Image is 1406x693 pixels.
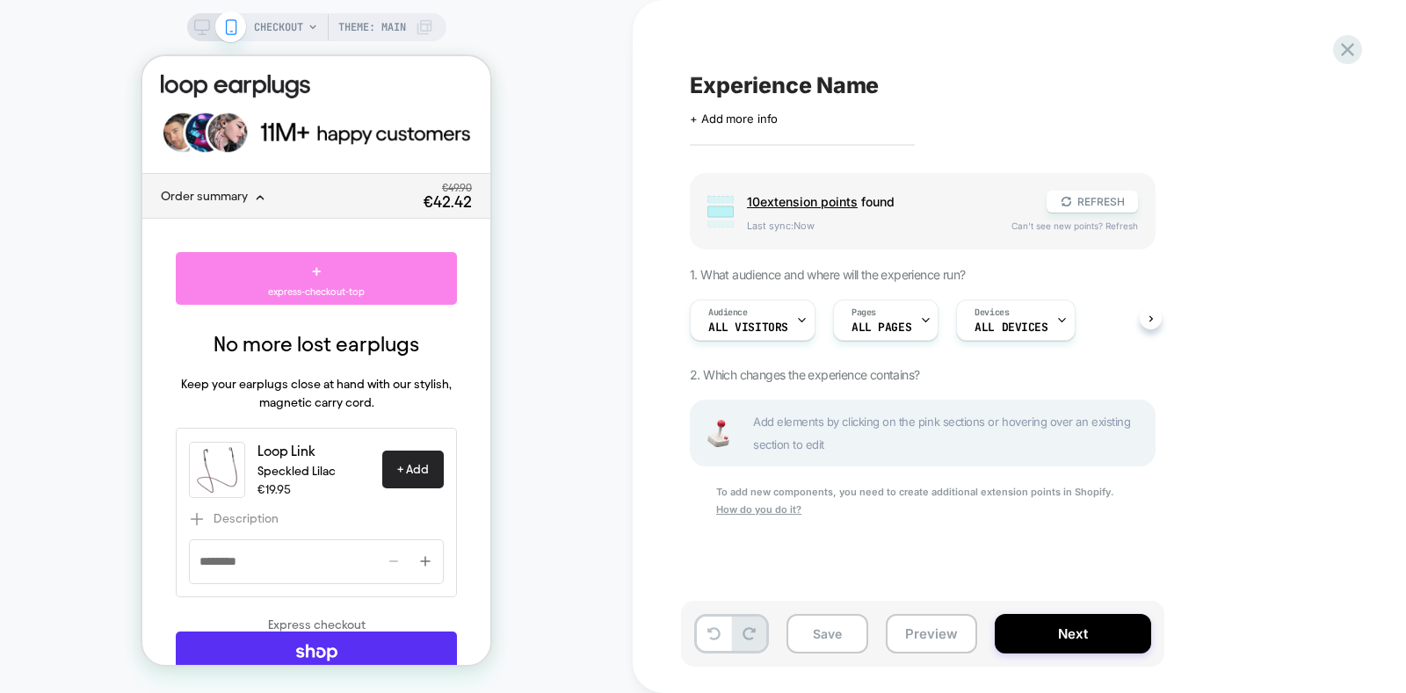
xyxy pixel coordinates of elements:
span: Speckled Lilac [115,408,193,422]
button: Save [786,614,868,653]
div: To add new components, you need to create additional extension points in Shopify. [690,484,1156,519]
a: Shop Pay [33,575,315,617]
span: ALL PAGES [852,321,911,334]
button: Next [995,614,1151,653]
button: Preview [886,614,977,653]
span: ALL DEVICES [975,321,1047,334]
span: 10 extension point s [747,194,858,209]
span: Add elements by clicking on the pink sections or hovering over an existing section to edit [753,410,1145,456]
h2: No more lost earplugs [71,275,277,302]
s: €49.90 [300,126,330,137]
span: Audience [708,307,748,319]
strong: €42.42 [281,137,330,154]
span: €19.95 [115,427,149,440]
span: CHECKOUT [254,13,303,41]
button: REFRESH [1047,191,1138,213]
section: Express checkout [33,559,315,669]
u: How do you do it? [716,503,801,516]
span: found [747,194,1029,209]
button: Add Speckled Lilac Loop Link to cart [240,394,301,432]
section: Offer Carousel [33,372,315,541]
span: Experience Name [690,72,879,98]
img: Speckled Lilac [47,386,102,441]
span: express-checkout-top [126,228,222,243]
span: + [170,202,179,228]
h3: Express checkout [126,559,223,578]
strong: Loop Link [115,387,173,402]
span: All Visitors [708,321,788,334]
span: 2. Which changes the experience contains? [690,367,919,382]
img: Joystick [700,420,736,447]
p: Keep your earplugs close at hand with our stylish, magnetic carry cord. [33,319,315,356]
span: Order summary [18,134,105,147]
span: + Add more info [690,112,778,126]
span: Devices [975,307,1009,319]
span: Can't see new points? Refresh [1011,220,1138,231]
span: 1. What audience and where will the experience run? [690,267,965,282]
span: Pages [852,307,876,319]
span: Theme: MAIN [338,13,406,41]
span: Last sync: Now [747,220,994,232]
button: Increase Quantity [267,489,299,521]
